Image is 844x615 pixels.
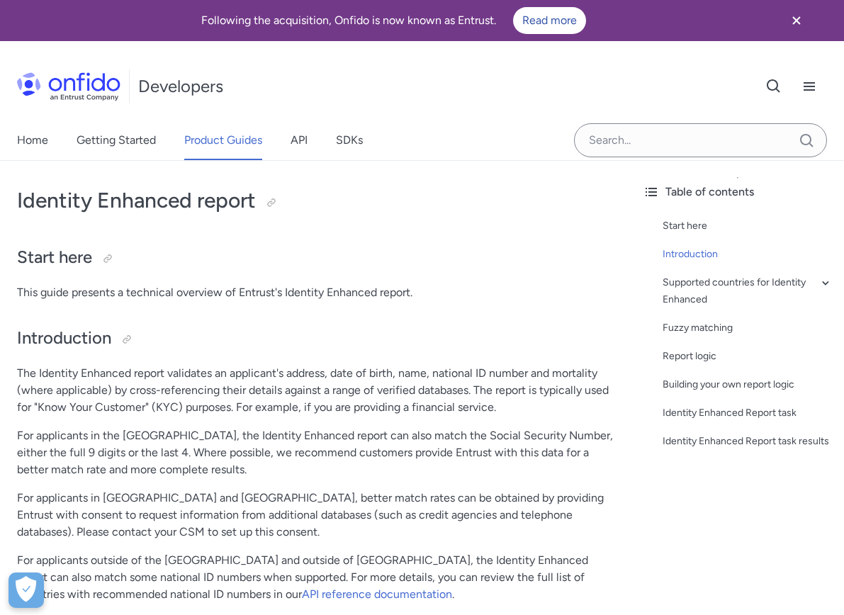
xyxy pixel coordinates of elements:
img: Onfido Logo [17,72,120,101]
button: Open search button [756,69,792,104]
p: For applicants outside of the [GEOGRAPHIC_DATA] and outside of [GEOGRAPHIC_DATA], the Identity En... [17,552,614,603]
p: For applicants in [GEOGRAPHIC_DATA] and [GEOGRAPHIC_DATA], better match rates can be obtained by ... [17,490,614,541]
a: Introduction [663,246,833,263]
a: Getting Started [77,120,156,160]
button: Open navigation menu button [792,69,827,104]
h1: Identity Enhanced report [17,186,614,215]
a: Report logic [663,348,833,365]
h2: Start here [17,246,614,270]
a: Supported countries for Identity Enhanced [663,274,833,308]
a: Start here [663,218,833,235]
a: Identity Enhanced Report task [663,405,833,422]
div: Cookie Preferences [9,572,44,608]
svg: Open navigation menu button [801,78,818,95]
svg: Open search button [765,78,782,95]
div: Following the acquisition, Onfido is now known as Entrust. [17,7,770,34]
a: Identity Enhanced Report task results [663,433,833,450]
a: Read more [513,7,586,34]
a: API reference documentation [302,587,452,601]
p: For applicants in the [GEOGRAPHIC_DATA], the Identity Enhanced report can also match the Social S... [17,427,614,478]
a: API [291,120,308,160]
a: Building your own report logic [663,376,833,393]
button: Open Preferences [9,572,44,608]
input: Onfido search input field [574,123,827,157]
p: The Identity Enhanced report validates an applicant's address, date of birth, name, national ID n... [17,365,614,416]
div: Table of contents [643,184,833,201]
h1: Developers [138,75,223,98]
a: Product Guides [184,120,262,160]
a: SDKs [336,120,363,160]
p: This guide presents a technical overview of Entrust's Identity Enhanced report. [17,284,614,301]
button: Close banner [770,3,823,38]
svg: Close banner [788,12,805,29]
a: Home [17,120,48,160]
a: Fuzzy matching [663,320,833,337]
h2: Introduction [17,327,614,351]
